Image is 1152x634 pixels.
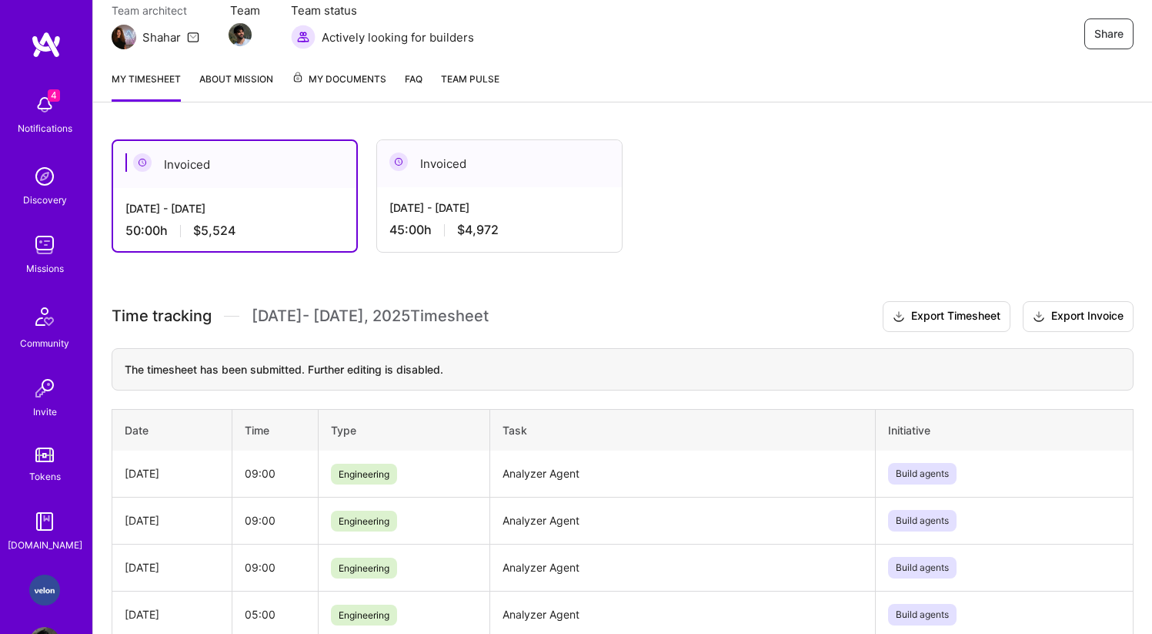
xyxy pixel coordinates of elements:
[125,559,219,575] div: [DATE]
[23,192,67,208] div: Discovery
[20,335,69,351] div: Community
[377,140,622,187] div: Invoiced
[457,222,499,238] span: $4,972
[26,298,63,335] img: Community
[489,544,876,591] td: Analyzer Agent
[883,301,1010,332] button: Export Timesheet
[199,71,273,102] a: About Mission
[29,373,60,404] img: Invite
[18,120,72,136] div: Notifications
[8,537,82,553] div: [DOMAIN_NAME]
[232,544,319,591] td: 09:00
[193,223,235,239] span: $5,524
[318,409,489,451] th: Type
[29,468,61,485] div: Tokens
[232,497,319,544] td: 09:00
[26,260,64,277] div: Missions
[322,29,474,45] span: Actively looking for builders
[405,71,422,102] a: FAQ
[291,25,316,49] img: Actively looking for builders
[489,497,876,544] td: Analyzer Agent
[230,2,260,18] span: Team
[232,451,319,498] td: 09:00
[142,29,181,45] div: Shahar
[25,575,64,605] a: Velon: Team for Autonomous Procurement Platform
[888,510,957,532] span: Build agents
[35,448,54,462] img: tokens
[888,463,957,485] span: Build agents
[232,409,319,451] th: Time
[48,89,60,102] span: 4
[331,511,397,532] span: Engineering
[112,348,1134,391] div: The timesheet has been submitted. Further editing is disabled.
[489,409,876,451] th: Task
[888,557,957,579] span: Build agents
[876,409,1134,451] th: Initiative
[29,89,60,120] img: bell
[1094,26,1124,42] span: Share
[31,31,62,59] img: logo
[112,71,181,102] a: My timesheet
[331,605,397,626] span: Engineering
[389,153,408,171] img: Invoiced
[389,222,609,238] div: 45:00 h
[1023,301,1134,332] button: Export Invoice
[441,73,499,85] span: Team Pulse
[230,22,250,48] a: Team Member Avatar
[389,200,609,216] div: [DATE] - [DATE]
[29,575,60,605] img: Velon: Team for Autonomous Procurement Platform
[893,309,905,325] i: icon Download
[112,409,232,451] th: Date
[29,506,60,537] img: guide book
[441,71,499,102] a: Team Pulse
[331,464,397,485] span: Engineering
[29,161,60,192] img: discovery
[888,604,957,626] span: Build agents
[331,558,397,579] span: Engineering
[112,307,212,326] span: Time tracking
[1033,309,1045,325] i: icon Download
[291,2,474,18] span: Team status
[113,141,356,188] div: Invoiced
[292,71,386,102] a: My Documents
[125,223,344,239] div: 50:00 h
[125,200,344,216] div: [DATE] - [DATE]
[252,307,489,326] span: [DATE] - [DATE] , 2025 Timesheet
[112,25,136,49] img: Team Architect
[292,71,386,88] span: My Documents
[33,404,57,420] div: Invite
[489,451,876,498] td: Analyzer Agent
[229,23,252,46] img: Team Member Avatar
[1084,18,1134,49] button: Share
[125,512,219,528] div: [DATE]
[29,230,60,260] img: teamwork
[133,153,152,172] img: Invoiced
[112,2,199,18] span: Team architect
[125,606,219,622] div: [DATE]
[187,31,199,43] i: icon Mail
[125,465,219,481] div: [DATE]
